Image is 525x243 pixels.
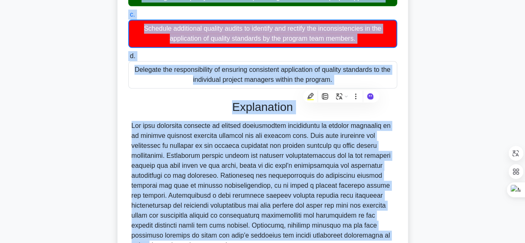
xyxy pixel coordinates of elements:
[133,100,392,114] h3: Explanation
[130,52,135,59] span: d.
[128,61,397,88] div: Delegate the responsibility of ensuring consistent application of quality standards to the indivi...
[130,11,135,18] span: c.
[128,20,397,48] div: Schedule additional quality audits to identify and rectify the inconsistencies in the application...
